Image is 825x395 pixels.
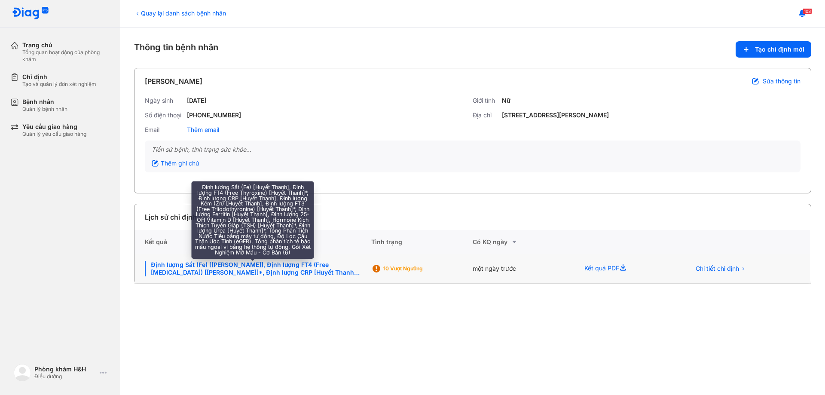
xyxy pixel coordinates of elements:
span: 103 [803,8,812,14]
div: Định lượng Sắt (Fe) [[PERSON_NAME]], Định lượng FT4 (Free [MEDICAL_DATA]) [[PERSON_NAME]]*, Định ... [145,261,361,276]
div: Quản lý yêu cầu giao hàng [22,131,86,138]
div: [PHONE_NUMBER] [187,111,241,119]
div: Điều dưỡng [34,373,96,380]
div: Nữ [502,97,510,104]
div: Kết quả [134,230,371,254]
div: [STREET_ADDRESS][PERSON_NAME] [502,111,609,119]
div: Kết quả PDF [574,254,680,284]
div: Yêu cầu giao hàng [22,123,86,131]
span: Sửa thông tin [763,77,801,85]
span: Tạo chỉ định mới [755,46,804,53]
div: Chỉ định [22,73,96,81]
div: Thêm ghi chú [152,159,199,167]
div: Địa chỉ [473,111,498,119]
div: Có KQ ngày [473,237,574,247]
div: Thêm email [187,126,219,134]
div: Trang chủ [22,41,110,49]
div: Quản lý bệnh nhân [22,106,67,113]
img: logo [12,7,49,20]
div: Tiền sử bệnh, tình trạng sức khỏe... [152,146,794,153]
div: Thông tin bệnh nhân [134,41,811,58]
img: logo [14,364,31,381]
div: một ngày trước [473,254,574,284]
div: [DATE] [187,97,206,104]
div: Quay lại danh sách bệnh nhân [134,9,226,18]
div: Tạo và quản lý đơn xét nghiệm [22,81,96,88]
div: Lịch sử chỉ định [145,212,197,222]
div: Ngày sinh [145,97,183,104]
div: Phòng khám H&H [34,365,96,373]
button: Chi tiết chỉ định [691,262,751,275]
div: Email [145,126,183,134]
button: Tạo chỉ định mới [736,41,811,58]
div: [PERSON_NAME] [145,76,202,86]
div: Số điện thoại [145,111,183,119]
div: Bệnh nhân [22,98,67,106]
div: Tình trạng [371,230,473,254]
div: Giới tính [473,97,498,104]
span: Chi tiết chỉ định [696,265,739,273]
div: 10 Vượt ngưỡng [383,265,452,272]
div: Tổng quan hoạt động của phòng khám [22,49,110,63]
